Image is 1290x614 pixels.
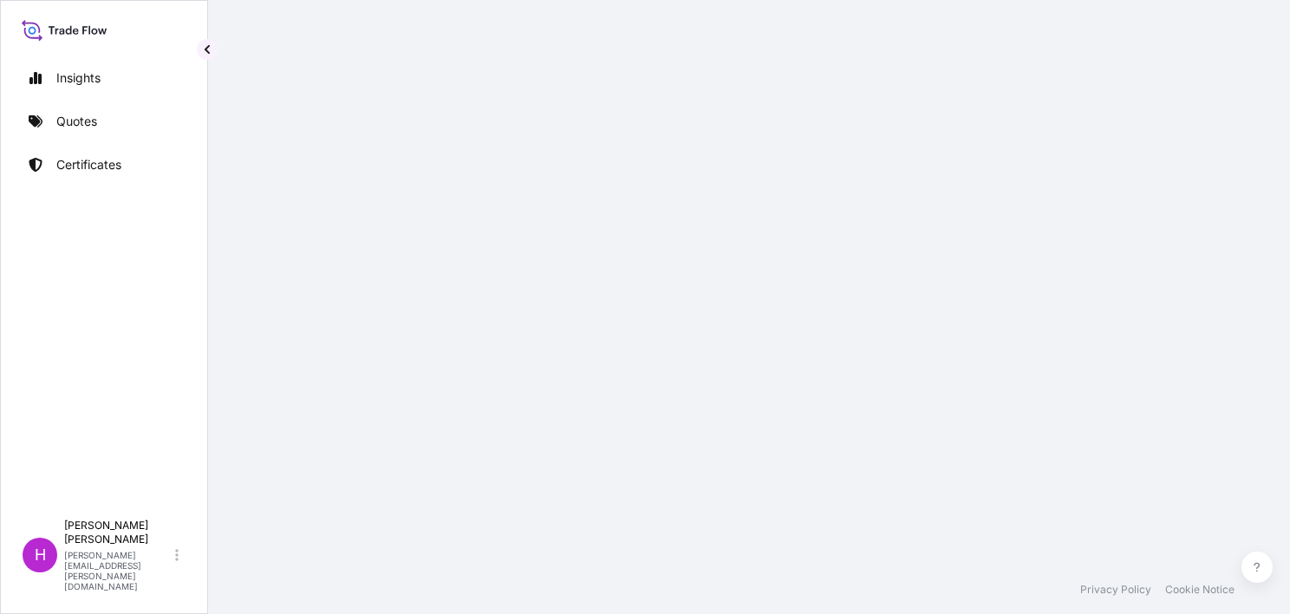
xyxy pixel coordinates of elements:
[35,546,46,564] span: H
[64,550,172,591] p: [PERSON_NAME][EMAIL_ADDRESS][PERSON_NAME][DOMAIN_NAME]
[56,156,121,173] p: Certificates
[1165,583,1235,597] a: Cookie Notice
[15,104,193,139] a: Quotes
[64,519,172,546] p: [PERSON_NAME] [PERSON_NAME]
[1080,583,1151,597] a: Privacy Policy
[56,69,101,87] p: Insights
[15,147,193,182] a: Certificates
[15,61,193,95] a: Insights
[56,113,97,130] p: Quotes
